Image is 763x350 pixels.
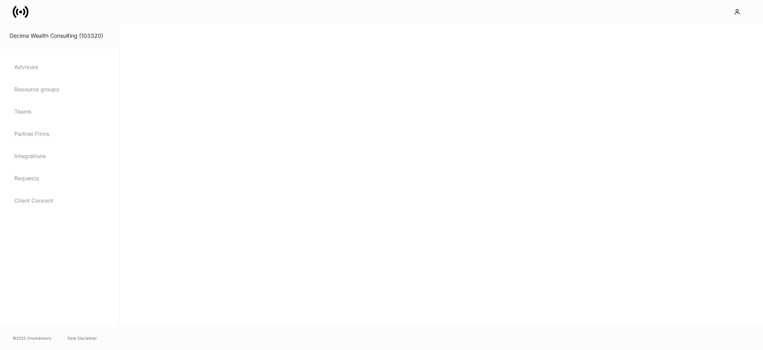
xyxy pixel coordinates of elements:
span: © 2025 OneAdvisory [13,335,52,341]
a: Advisors [10,58,109,77]
a: Integrations [10,147,109,166]
a: Client Consent [10,191,109,210]
a: Resource groups [10,80,109,99]
a: Data Disclaimer [68,335,97,341]
a: Partner Firms [10,124,109,143]
a: Requests [10,169,109,188]
div: Decima Wealth Consulting (103320) [10,32,109,40]
a: Teams [10,102,109,121]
